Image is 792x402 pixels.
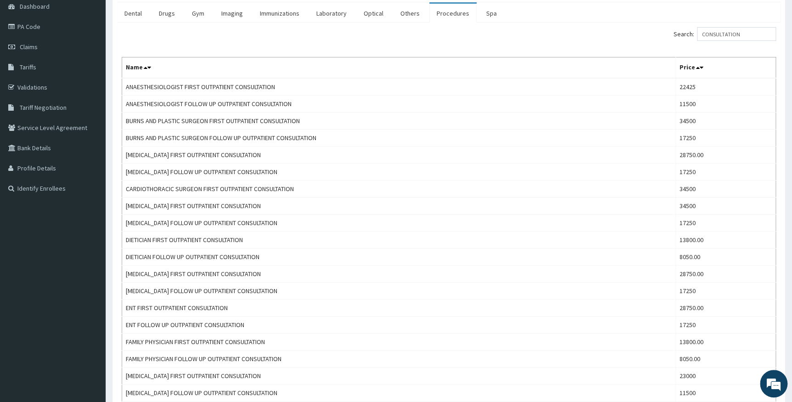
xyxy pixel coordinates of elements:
td: 34500 [675,181,775,198]
td: [MEDICAL_DATA] FOLLOW UP OUTPATIENT CONSULTATION [122,215,676,232]
td: ANAESTHESIOLOGIST FOLLOW UP OUTPATIENT CONSULTATION [122,96,676,113]
a: Dental [117,4,149,23]
th: Price [675,57,775,79]
td: 28750.00 [675,266,775,283]
td: ENT FOLLOW UP OUTPATIENT CONSULTATION [122,317,676,334]
td: 17250 [675,283,775,300]
a: Spa [479,4,504,23]
td: ANAESTHESIOLOGIST FIRST OUTPATIENT CONSULTATION [122,78,676,96]
a: Immunizations [253,4,307,23]
a: Others [393,4,427,23]
td: DIETICIAN FIRST OUTPATIENT CONSULTATION [122,232,676,249]
td: [MEDICAL_DATA] FIRST OUTPATIENT CONSULTATION [122,147,676,164]
a: Optical [356,4,391,23]
input: Search: [697,27,776,41]
td: 17250 [675,130,775,147]
td: [MEDICAL_DATA] FOLLOW UP OUTPATIENT CONSULTATION [122,164,676,181]
td: [MEDICAL_DATA] FIRST OUTPATIENT CONSULTATION [122,368,676,385]
td: 11500 [675,385,775,402]
td: 13800.00 [675,232,775,249]
td: [MEDICAL_DATA] FOLLOW UP OUTPATIENT CONSULTATION [122,283,676,300]
td: ENT FIRST OUTPATIENT CONSULTATION [122,300,676,317]
span: Tariff Negotiation [20,103,67,112]
div: Minimize live chat window [151,5,173,27]
span: Claims [20,43,38,51]
a: Drugs [152,4,182,23]
td: 8050.00 [675,249,775,266]
img: d_794563401_company_1708531726252_794563401 [17,46,37,69]
td: [MEDICAL_DATA] FIRST OUTPATIENT CONSULTATION [122,198,676,215]
td: 11500 [675,96,775,113]
td: 34500 [675,113,775,130]
td: [MEDICAL_DATA] FOLLOW UP OUTPATIENT CONSULTATION [122,385,676,402]
a: Imaging [214,4,250,23]
td: BURNS AND PLASTIC SURGEON FIRST OUTPATIENT CONSULTATION [122,113,676,130]
td: 23000 [675,368,775,385]
span: Dashboard [20,2,50,11]
a: Procedures [429,4,477,23]
td: DIETICIAN FOLLOW UP OUTPATIENT CONSULTATION [122,249,676,266]
span: We're online! [53,116,127,209]
label: Search: [674,27,776,41]
td: 28750.00 [675,147,775,164]
td: 8050.00 [675,351,775,368]
td: 17250 [675,317,775,334]
span: Tariffs [20,63,36,71]
th: Name [122,57,676,79]
td: 13800.00 [675,334,775,351]
td: [MEDICAL_DATA] FIRST OUTPATIENT CONSULTATION [122,266,676,283]
td: 28750.00 [675,300,775,317]
td: 17250 [675,164,775,181]
td: CARDIOTHORACIC SURGEON FIRST OUTPATIENT CONSULTATION [122,181,676,198]
td: FAMILY PHYSICIAN FOLLOW UP OUTPATIENT CONSULTATION [122,351,676,368]
td: 22425 [675,78,775,96]
td: BURNS AND PLASTIC SURGEON FOLLOW UP OUTPATIENT CONSULTATION [122,130,676,147]
a: Gym [185,4,212,23]
td: FAMILY PHYSICIAN FIRST OUTPATIENT CONSULTATION [122,334,676,351]
div: Chat with us now [48,51,154,63]
a: Laboratory [309,4,354,23]
textarea: Type your message and hit 'Enter' [5,251,175,283]
td: 34500 [675,198,775,215]
td: 17250 [675,215,775,232]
